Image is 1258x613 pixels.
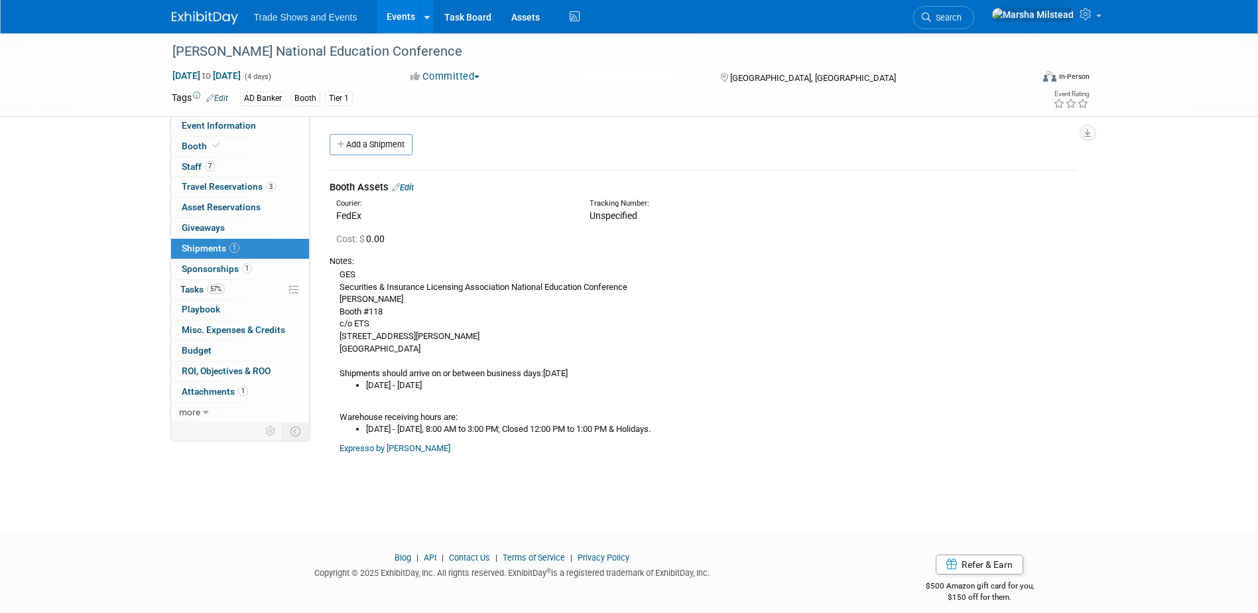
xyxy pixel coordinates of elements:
[238,386,248,396] span: 1
[290,92,320,105] div: Booth
[449,553,490,563] a: Contact Us
[182,120,256,131] span: Event Information
[254,12,357,23] span: Trade Shows and Events
[213,142,220,149] i: Booth reservation complete
[171,300,309,320] a: Playbook
[171,157,309,177] a: Staff7
[873,592,1087,603] div: $150 off for them.
[330,180,1077,194] div: Booth Assets
[171,259,309,279] a: Sponsorships1
[182,386,248,397] span: Attachments
[413,553,422,563] span: |
[395,553,411,563] a: Blog
[438,553,447,563] span: |
[171,137,309,157] a: Booth
[931,13,962,23] span: Search
[182,141,222,151] span: Booth
[180,284,225,295] span: Tasks
[336,209,570,222] div: FedEx
[336,198,570,209] div: Courier:
[171,198,309,218] a: Asset Reservations
[243,72,271,81] span: (4 days)
[182,324,285,335] span: Misc. Expenses & Credits
[172,70,241,82] span: [DATE] [DATE]
[182,304,220,314] span: Playbook
[182,181,276,192] span: Travel Reservations
[1053,91,1089,98] div: Event Rating
[546,567,551,575] sup: ®
[873,572,1087,602] div: $500 Amazon gift card for you,
[182,222,225,233] span: Giveaways
[336,234,390,244] span: 0.00
[913,6,974,29] a: Search
[242,263,252,273] span: 1
[954,69,1090,89] div: Event Format
[229,243,239,253] span: 1
[172,564,853,579] div: Copyright © 2025 ExhibitDay, Inc. All rights reserved. ExhibitDay is a registered trademark of Ex...
[240,92,286,105] div: AD Banker
[182,345,212,356] span: Budget
[182,202,261,212] span: Asset Reservations
[171,280,309,300] a: Tasks57%
[936,555,1023,575] a: Refer & Earn
[266,182,276,192] span: 3
[282,423,309,440] td: Toggle Event Tabs
[1058,72,1090,82] div: In-Person
[392,182,414,192] a: Edit
[330,134,412,155] a: Add a Shipment
[179,407,200,417] span: more
[171,362,309,381] a: ROI, Objectives & ROO
[567,553,576,563] span: |
[590,198,887,209] div: Tracking Number:
[366,423,1077,436] li: [DATE] - [DATE], 8:00 AM to 3:00 PM; Closed 12:00 PM to 1:00 PM & Holidays.
[336,234,366,244] span: Cost: $
[171,116,309,136] a: Event Information
[205,161,215,171] span: 7
[207,284,225,294] span: 57%
[182,263,252,274] span: Sponsorships
[171,218,309,238] a: Giveaways
[171,177,309,197] a: Travel Reservations3
[1043,71,1056,82] img: Format-Inperson.png
[325,92,353,105] div: Tier 1
[182,366,271,376] span: ROI, Objectives & ROO
[991,7,1074,22] img: Marsha Milstead
[171,320,309,340] a: Misc. Expenses & Credits
[259,423,283,440] td: Personalize Event Tab Strip
[168,40,1012,64] div: [PERSON_NAME] National Education Conference
[172,11,238,25] img: ExhibitDay
[578,553,629,563] a: Privacy Policy
[171,239,309,259] a: Shipments1
[171,341,309,361] a: Budget
[366,379,1077,392] li: [DATE] - [DATE]
[171,403,309,423] a: more
[590,210,637,221] span: Unspecified
[406,70,485,84] button: Committed
[424,553,436,563] a: API
[206,94,228,103] a: Edit
[503,553,565,563] a: Terms of Service
[200,70,213,81] span: to
[182,243,239,253] span: Shipments
[730,73,896,83] span: [GEOGRAPHIC_DATA], [GEOGRAPHIC_DATA]
[172,91,228,106] td: Tags
[330,255,1077,267] div: Notes:
[171,382,309,402] a: Attachments1
[182,161,215,172] span: Staff
[340,443,450,453] a: Expresso by [PERSON_NAME]
[492,553,501,563] span: |
[330,267,1077,454] div: GES Securities & Insurance Licensing Association National Education Conference [PERSON_NAME] Boot...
